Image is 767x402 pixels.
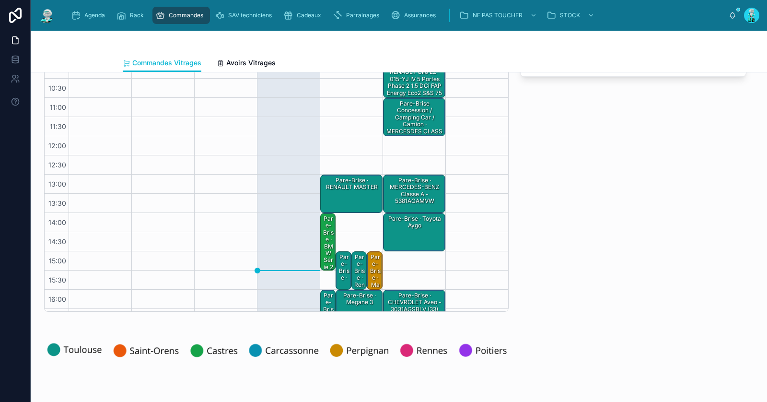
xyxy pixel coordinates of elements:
div: Pare-Brise Concession / Camping Car / Camion · MERCESDES CLASS A - 5381LYPH5RVWZ1M [385,99,444,150]
a: SAV techniciens [212,7,279,24]
span: NE PAS TOUCHER [473,12,523,19]
span: Commandes [169,12,203,19]
div: Pare-Brise · CHEVROLET Aveo - 3031AGSBLV (33) [383,290,445,328]
span: Assurances [404,12,436,19]
span: 14:00 [46,218,69,226]
div: Pare-Brise · CHEVROLET Aveo - 3031AGSBLV (33) [385,291,444,314]
div: Pare-Brise · Mazda 2 - 5183AGNCMVW1L (Hors Rack) [367,252,382,289]
a: Assurances [388,7,442,24]
div: Pare-Brise · RENAULT Clio EZ-015-YJ IV 5 Portes Phase 2 1.5 dCi FAP Energy eco2 S&S 75 cv [383,60,445,97]
span: 10:30 [46,84,69,92]
img: App logo [38,8,56,23]
div: scrollable content [63,5,729,26]
span: Avoirs Vitrages [226,58,276,68]
span: 12:00 [46,142,69,150]
span: Rack [130,12,144,19]
a: STOCK [544,7,599,24]
div: Pare-Brise · megane 3 [337,291,381,307]
div: Pare-Brise · renault kangoo [353,253,366,310]
span: 10:00 [46,65,69,73]
span: Agenda [84,12,105,19]
span: 15:00 [46,257,69,265]
a: Cadeaux [280,7,328,24]
div: Pare-Brise · [336,252,350,289]
div: Pare-Brise · RENAULT MASTER [321,175,382,213]
div: Pare-Brise Concession / Camping Car / Camion · MERCESDES CLASS A - 5381LYPH5RVWZ1M [383,98,445,136]
a: Rack [114,7,151,24]
span: 11:00 [47,103,69,111]
div: Pare-Brise · MERCEDES-BENZ Classe A - 5381AGAMVW [385,176,444,206]
div: Pare-Brise · Opel movano [321,290,335,347]
div: Pare-Brise · Toyota aygo [385,214,444,230]
span: 13:00 [46,180,69,188]
span: SAV techniciens [228,12,272,19]
div: Pare-Brise · megane 3 [336,290,382,328]
div: Pare-Brise · renault kangoo [352,252,366,289]
span: 11:30 [47,122,69,130]
div: Pare-Brise · BMW série 2 [321,213,335,270]
div: Pare-Brise · [337,253,350,283]
span: Commandes Vitrages [132,58,201,68]
div: Pare-Brise · RENAULT MASTER [322,176,382,192]
span: 14:30 [46,237,69,246]
div: Pare-Brise · Toyota aygo [383,213,445,251]
span: 16:00 [46,295,69,303]
span: 15:30 [46,276,69,284]
a: Commandes [152,7,210,24]
a: Agenda [68,7,112,24]
a: Avoirs Vitrages [217,54,276,73]
a: Commandes Vitrages [123,54,201,72]
a: NE PAS TOUCHER [456,7,542,24]
span: Parrainages [346,12,379,19]
div: Pare-Brise · BMW série 2 [322,214,335,272]
div: Pare-Brise · Mazda 2 - 5183AGNCMVW1L (Hors Rack) [369,253,381,372]
a: Parrainages [330,7,386,24]
span: STOCK [560,12,580,19]
span: Cadeaux [297,12,321,19]
div: Pare-Brise · RENAULT Clio EZ-015-YJ IV 5 Portes Phase 2 1.5 dCi FAP Energy eco2 S&S 75 cv [385,61,444,104]
span: 13:30 [46,199,69,207]
span: 12:30 [46,161,69,169]
div: Pare-Brise · Opel movano [322,291,335,355]
div: Pare-Brise · MERCEDES-BENZ Classe A - 5381AGAMVW [383,175,445,213]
